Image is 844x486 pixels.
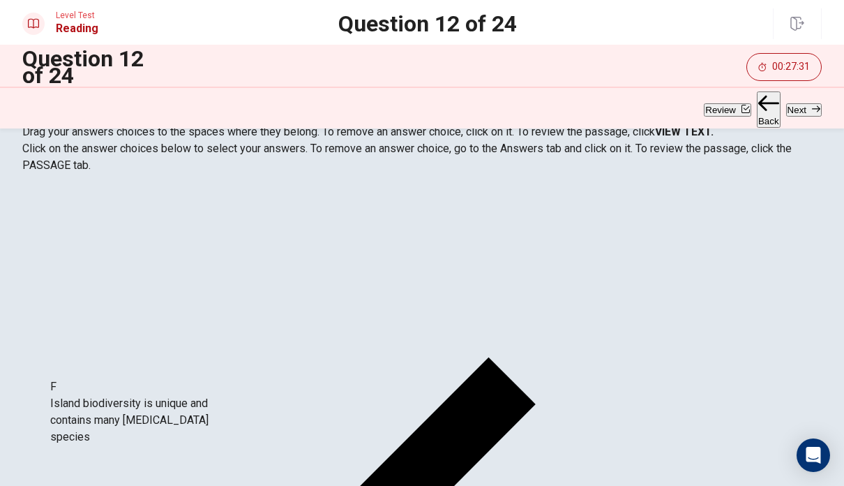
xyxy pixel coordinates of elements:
[746,53,822,81] button: 00:27:31
[22,124,822,140] p: Drag your answers choices to the spaces where they belong. To remove an answer choice, click on i...
[704,103,751,117] button: Review
[786,103,822,117] button: Next
[22,140,822,174] p: Click on the answer choices below to select your answers. To remove an answer choice, go to the A...
[56,20,98,37] h1: Reading
[338,15,517,32] h1: Question 12 of 24
[772,61,810,73] span: 00:27:31
[56,10,98,20] span: Level Test
[655,125,714,138] strong: VIEW TEXT.
[797,439,830,472] div: Open Intercom Messenger
[22,50,166,84] h1: Question 12 of 24
[757,91,781,128] button: Back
